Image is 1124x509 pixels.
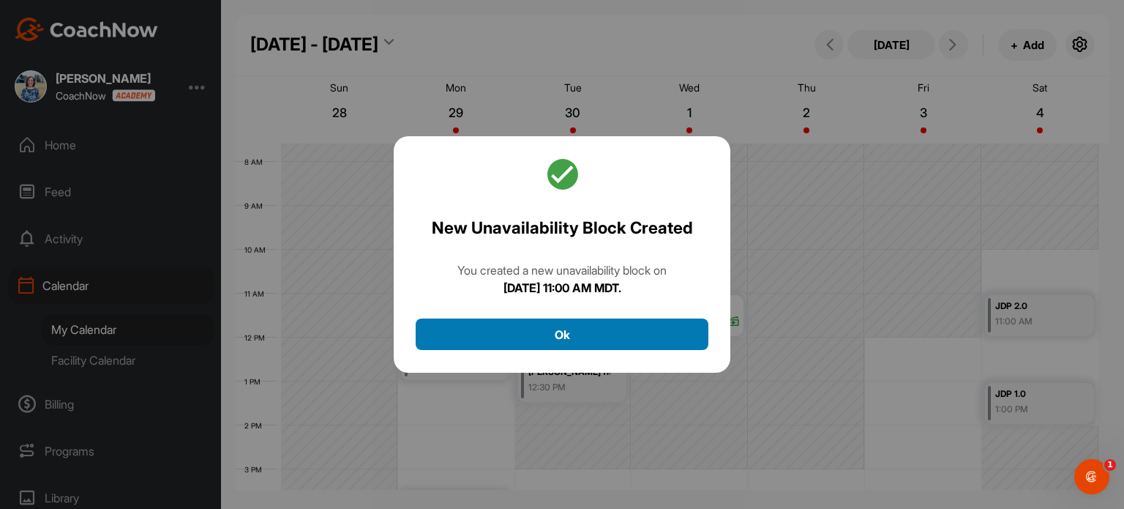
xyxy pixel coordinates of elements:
button: Ok [416,319,708,350]
span: 1 [1104,459,1116,471]
b: [DATE] 11:00 AM MDT. [503,280,621,295]
iframe: Intercom live chat [1074,459,1109,494]
div: You created a new unavailability block on [457,261,667,279]
h2: New Unavailability Block Created [432,215,693,240]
